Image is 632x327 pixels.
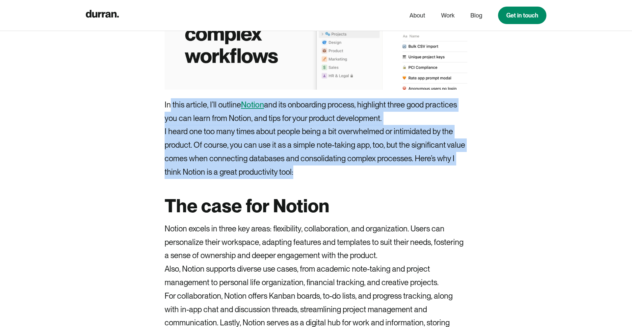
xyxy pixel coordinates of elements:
p: In this article, I’ll outline and its onboarding process, highlight three good practices you can ... [165,98,467,125]
a: home [86,9,119,22]
a: Get in touch [498,7,546,24]
p: Also, Notion supports diverse use cases, from academic note-taking and project management to pers... [165,262,467,289]
a: Work [441,9,455,22]
p: I heard one too many times about people being a bit overwhelmed or intimidated by the product. Of... [165,125,467,179]
a: About [409,9,425,22]
strong: The case for Notion [165,194,329,217]
a: Notion [241,100,264,109]
a: Blog [470,9,482,22]
p: Notion excels in three key areas: flexibility, collaboration, and organization. Users can persona... [165,222,467,262]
